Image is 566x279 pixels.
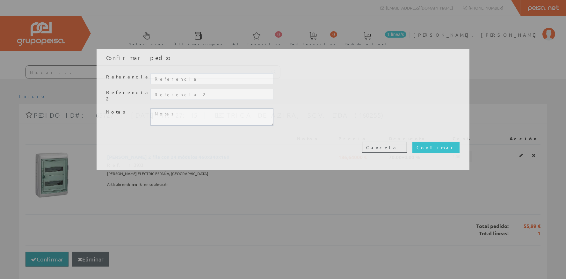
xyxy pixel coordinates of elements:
input: Confirmar [412,142,460,153]
input: Referencia 2 [150,89,273,100]
h4: Confirmar pedido [106,54,460,62]
input: Referencia [150,73,273,84]
label: Referencia [101,74,146,80]
label: Referencia 2 [101,89,146,102]
button: Cancelar [362,142,407,153]
label: Notas [101,109,146,115]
